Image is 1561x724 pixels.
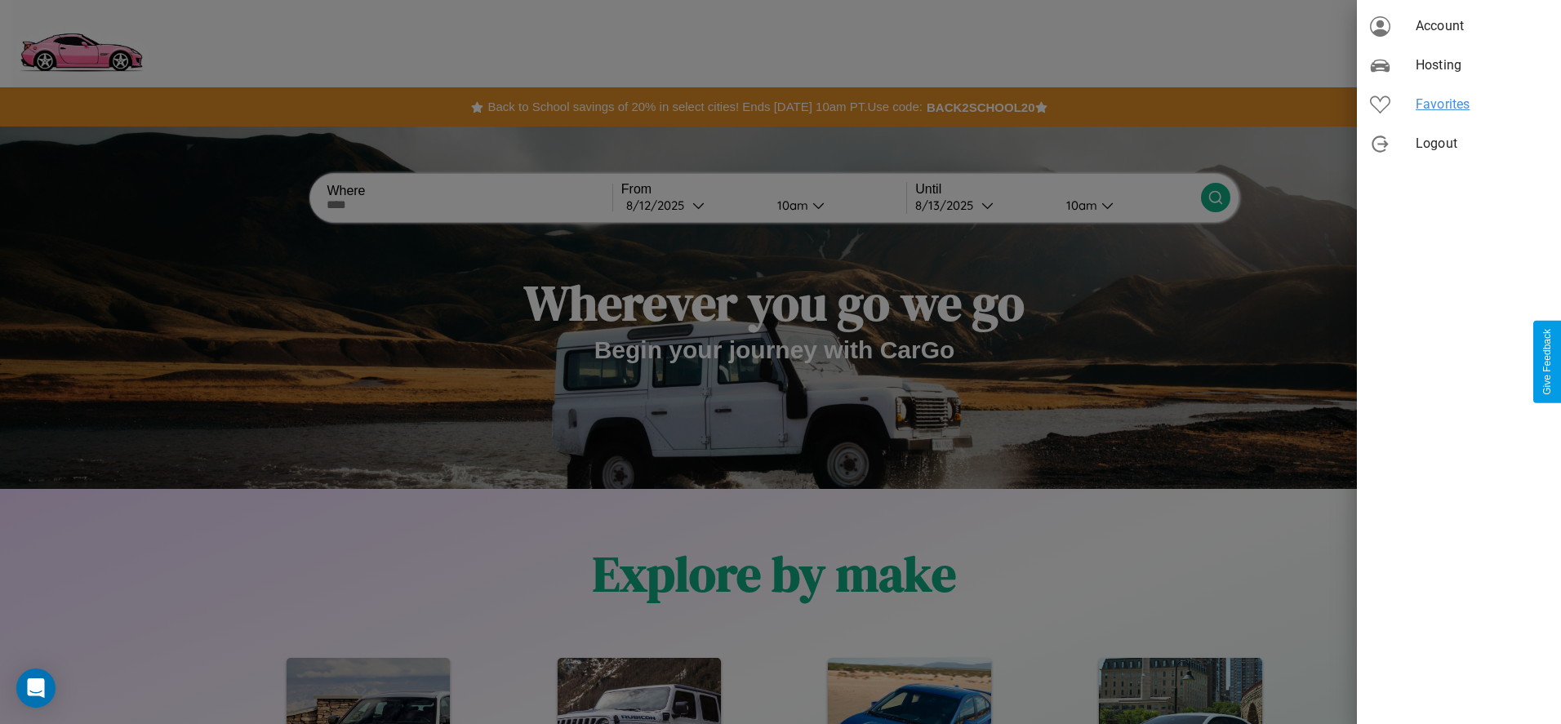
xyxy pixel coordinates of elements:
[1416,16,1548,36] span: Account
[1357,7,1561,46] div: Account
[16,668,56,708] div: Open Intercom Messenger
[1416,56,1548,75] span: Hosting
[1541,329,1553,395] div: Give Feedback
[1416,134,1548,153] span: Logout
[1357,46,1561,85] div: Hosting
[1357,85,1561,124] div: Favorites
[1416,95,1548,114] span: Favorites
[1357,124,1561,163] div: Logout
